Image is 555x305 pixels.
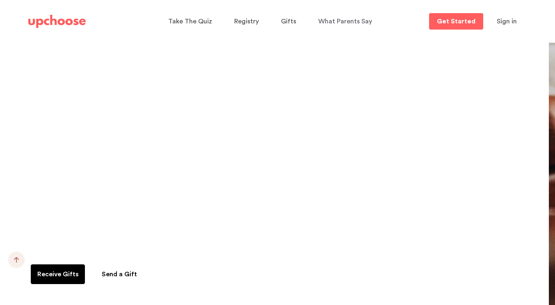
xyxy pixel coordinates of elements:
[28,13,86,30] a: UpChoose
[437,18,475,25] p: Get Started
[486,13,527,30] button: Sign in
[30,217,217,236] h2: Want to fund it with gifts?
[234,14,261,30] a: Registry
[497,18,517,25] span: Sign in
[281,18,296,25] span: Gifts
[30,241,539,254] p: Receive months of sustainable baby clothing as gifts.
[102,271,137,277] span: Send a Gift
[168,14,215,30] a: Take The Quiz
[429,13,483,30] a: Get Started
[28,15,86,28] img: UpChoose
[281,14,299,30] a: Gifts
[168,18,212,25] span: Take The Quiz
[318,18,372,25] span: What Parents Say
[37,269,79,279] p: Receive Gifts
[318,14,375,30] a: What Parents Say
[234,18,259,25] span: Registry
[92,264,146,284] a: Send a Gift
[31,264,85,284] a: Receive Gifts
